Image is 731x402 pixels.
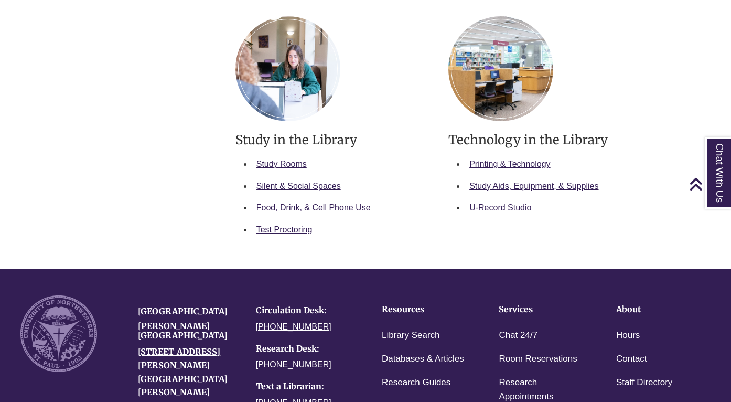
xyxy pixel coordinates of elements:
[469,160,550,168] a: Printing & Technology
[256,382,358,392] h4: Text a Librarian:
[616,375,672,390] a: Staff Directory
[256,203,371,212] a: Food, Drink, & Cell Phone Use
[382,375,450,390] a: Research Guides
[689,177,728,191] a: Back to Top
[256,160,307,168] a: Study Rooms
[256,182,341,191] a: Silent & Social Spaces
[499,328,537,343] a: Chat 24/7
[499,352,577,367] a: Room Reservations
[138,322,240,340] h4: [PERSON_NAME][GEOGRAPHIC_DATA]
[469,203,531,212] a: U-Record Studio
[616,352,647,367] a: Contact
[469,182,598,191] a: Study Aids, Equipment, & Supplies
[616,328,640,343] a: Hours
[256,225,313,234] a: Test Proctoring
[382,328,440,343] a: Library Search
[256,344,358,354] h4: Research Desk:
[448,132,646,148] h3: Technology in the Library
[256,360,331,369] a: [PHONE_NUMBER]
[616,305,701,314] h4: About
[138,346,228,397] a: [STREET_ADDRESS][PERSON_NAME][GEOGRAPHIC_DATA][PERSON_NAME]
[235,132,433,148] h3: Study in the Library
[256,322,331,331] a: [PHONE_NUMBER]
[256,306,358,315] h4: Circulation Desk:
[382,305,467,314] h4: Resources
[499,305,584,314] h4: Services
[138,306,228,316] a: [GEOGRAPHIC_DATA]
[382,352,464,367] a: Databases & Articles
[20,295,97,372] img: UNW seal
